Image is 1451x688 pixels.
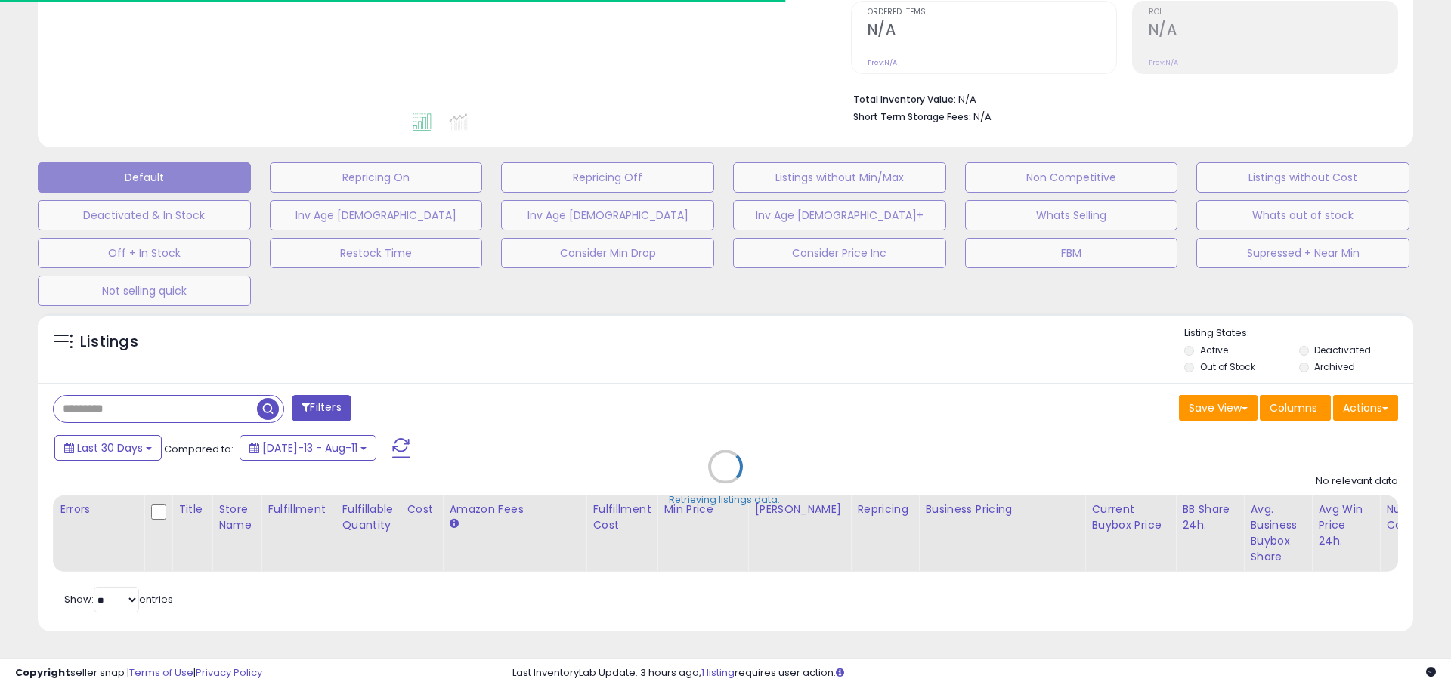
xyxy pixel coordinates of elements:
[270,162,483,193] button: Repricing On
[973,110,992,124] span: N/A
[733,238,946,268] button: Consider Price Inc
[512,666,1436,680] div: Last InventoryLab Update: 3 hours ago, requires user action.
[853,110,971,123] b: Short Term Storage Fees:
[836,668,844,677] i: Click here to read more about un-synced listings.
[270,238,483,268] button: Restock Time
[1196,200,1409,230] button: Whats out of stock
[15,665,70,680] strong: Copyright
[1149,58,1178,67] small: Prev: N/A
[196,665,262,680] a: Privacy Policy
[733,162,946,193] button: Listings without Min/Max
[38,200,251,230] button: Deactivated & In Stock
[38,238,251,268] button: Off + In Stock
[701,665,735,680] a: 1 listing
[853,89,1387,107] li: N/A
[38,276,251,306] button: Not selling quick
[15,666,262,680] div: seller snap | |
[669,493,782,507] div: Retrieving listings data..
[501,238,714,268] button: Consider Min Drop
[38,162,251,193] button: Default
[270,200,483,230] button: Inv Age [DEMOGRAPHIC_DATA]
[853,93,956,106] b: Total Inventory Value:
[965,238,1178,268] button: FBM
[501,162,714,193] button: Repricing Off
[1196,238,1409,268] button: Supressed + Near Min
[501,200,714,230] button: Inv Age [DEMOGRAPHIC_DATA]
[1149,21,1397,42] h2: N/A
[965,200,1178,230] button: Whats Selling
[733,200,946,230] button: Inv Age [DEMOGRAPHIC_DATA]+
[868,58,897,67] small: Prev: N/A
[129,665,193,680] a: Terms of Use
[868,21,1116,42] h2: N/A
[868,8,1116,17] span: Ordered Items
[1196,162,1409,193] button: Listings without Cost
[1149,8,1397,17] span: ROI
[965,162,1178,193] button: Non Competitive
